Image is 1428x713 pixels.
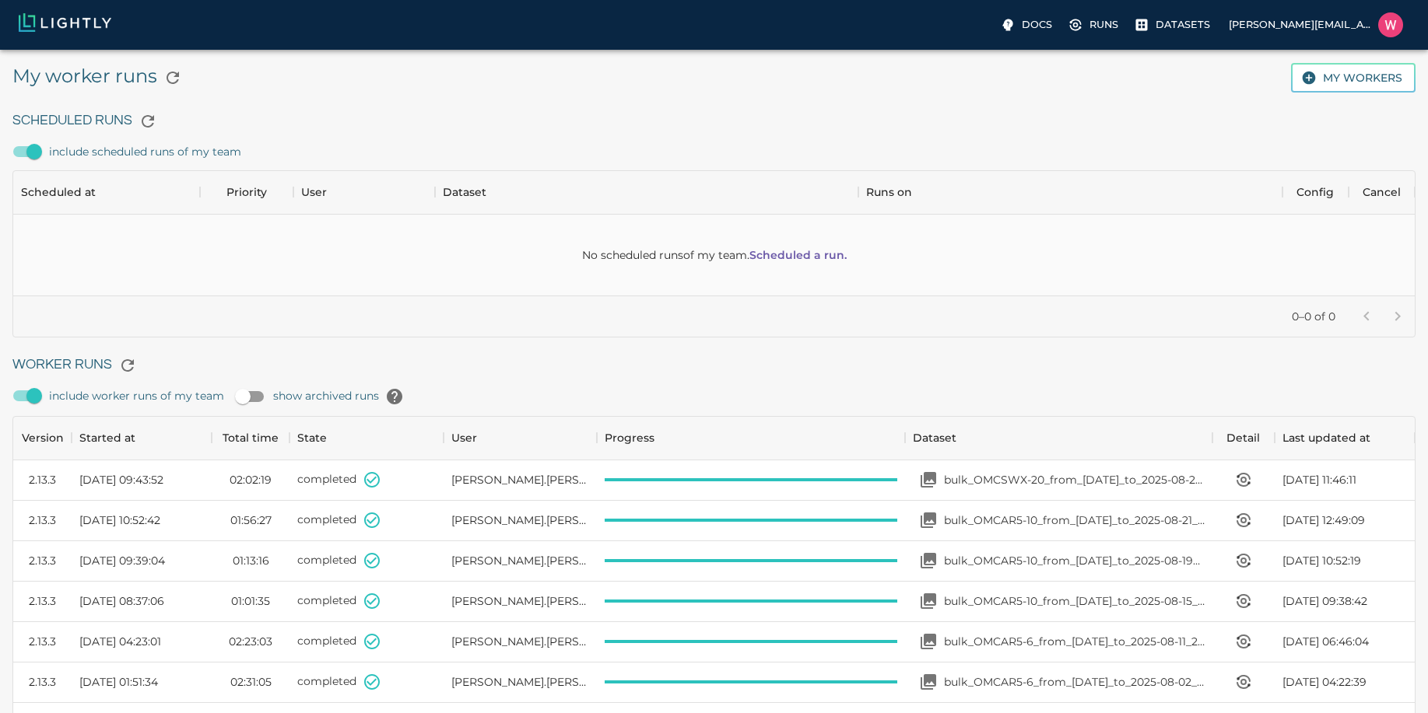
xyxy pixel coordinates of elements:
[1378,12,1403,37] img: William Maio
[944,512,1205,528] p: bulk_OMCAR5-10_from_[DATE]_to_2025-08-21_2025-08-22_15-39-10
[913,666,944,697] button: Open your dataset bulk_OMCAR5-6_from_2025-08-02_to_2025-08-02_2025-08-22_00-20-13
[1282,553,1361,568] span: [DATE] 10:52:19
[356,545,388,576] button: State set to COMPLETED
[29,674,56,690] div: 2.13.3
[905,416,1212,460] div: Dataset
[749,247,847,263] a: Scheduled a run.
[13,416,72,460] div: Version
[944,593,1205,609] p: bulk_OMCAR5-10_from_[DATE]_to_2025-08-15_2025-08-22_15-26-32
[293,170,435,214] div: User
[356,585,388,617] button: State set to COMPLETED
[451,593,590,609] span: William Maio (Bonsairobotics)
[451,674,590,690] span: William Maio (Bonsairobotics)
[1282,472,1356,488] span: [DATE] 11:46:11
[1292,309,1335,324] p: 0–0 of 0
[1363,170,1401,214] div: Cancel
[597,416,904,460] div: Progress
[1282,593,1367,609] span: [DATE] 09:38:42
[29,512,56,528] div: 2.13.3
[79,674,158,690] span: [DATE] 01:51:34
[451,553,590,568] span: William Maio (Bonsairobotics)
[1065,12,1125,37] label: Runs
[451,472,590,488] span: William Maio (Bonsairobotics)
[297,593,356,607] span: completed
[19,13,111,32] img: Lightly
[1131,12,1216,37] label: Datasets
[451,512,590,528] span: William Maio (Bonsairobotics)
[13,170,200,214] div: Scheduled at
[72,416,212,460] div: Started at
[1282,170,1349,214] div: Config
[913,545,944,576] button: Open your dataset bulk_OMCAR5-10_from_2025-08-19_to_2025-08-19_2025-08-22_15-28-23
[913,666,1205,697] a: Open your dataset bulk_OMCAR5-6_from_2025-08-02_to_2025-08-02_2025-08-22_00-20-13bulk_OMCAR5-6_fr...
[1226,416,1260,460] div: Detail
[997,12,1058,37] label: Docs
[12,106,1416,137] h6: Scheduled Runs
[435,170,859,214] div: Dataset
[444,416,598,460] div: User
[1282,674,1367,690] span: [DATE] 04:22:39
[582,215,847,295] div: No scheduled runs of my team .
[605,416,654,460] div: Progress
[356,666,388,697] button: State set to COMPLETED
[1228,505,1259,536] button: View worker run detail
[212,416,289,460] div: Total time
[1282,634,1369,649] span: [DATE] 06:46:04
[297,634,356,648] span: completed
[22,416,64,460] div: Version
[1223,8,1409,42] label: [PERSON_NAME][EMAIL_ADDRESS][PERSON_NAME]William Maio
[913,585,1205,617] a: Open your dataset bulk_OMCAR5-10_from_2025-08-15_to_2025-08-15_2025-08-22_15-26-32bulk_OMCAR5-10_...
[451,634,590,649] span: William Maio (Bonsairobotics)
[230,472,272,488] time: 02:02:19
[226,170,267,214] div: Priority
[223,416,279,460] div: Total time
[944,553,1205,568] p: bulk_OMCAR5-10_from_[DATE]_to_2025-08-19_2025-08-22_15-28-23
[297,674,356,688] span: completed
[229,634,272,649] time: 02:23:03
[913,505,944,536] button: Open your dataset bulk_OMCAR5-10_from_2025-08-20_to_2025-08-21_2025-08-22_15-39-10
[297,553,356,567] span: completed
[1296,170,1334,214] div: Config
[1022,17,1052,32] p: Docs
[944,472,1205,488] p: bulk_OMCSWX-20_from_[DATE]_to_2025-08-20_2025-08-25_16-32-53
[1275,416,1415,460] div: Last updated at
[230,512,272,528] time: 01:56:27
[356,626,388,657] button: State set to COMPLETED
[200,170,293,214] div: Priority
[913,464,944,495] button: Open your dataset bulk_OMCSWX-20_from_2025-08-20_to_2025-08-20_2025-08-25_16-32-53
[79,416,135,460] div: Started at
[289,416,444,460] div: State
[1229,17,1372,32] p: [PERSON_NAME][EMAIL_ADDRESS][PERSON_NAME]
[21,170,96,214] div: Scheduled at
[29,553,56,568] div: 2.13.3
[233,553,269,568] time: 01:13:16
[356,505,388,536] button: State set to COMPLETED
[297,416,327,460] div: State
[913,545,1205,576] a: Open your dataset bulk_OMCAR5-10_from_2025-08-19_to_2025-08-19_2025-08-22_15-28-23bulk_OMCAR5-10_...
[944,634,1205,649] p: bulk_OMCAR5-6_from_[DATE]_to_2025-08-11_2025-08-22_00-19-05
[913,626,944,657] button: Open your dataset bulk_OMCAR5-6_from_2025-08-11_to_2025-08-11_2025-08-22_00-19-05
[79,593,164,609] span: [DATE] 08:37:06
[858,170,1282,214] div: Runs on
[1349,170,1415,214] div: Cancel
[230,674,272,690] time: 02:31:05
[1228,464,1259,495] button: View worker run detail
[356,464,388,495] button: State set to COMPLETED
[866,170,912,214] div: Runs on
[913,626,1205,657] a: Open your dataset bulk_OMCAR5-6_from_2025-08-11_to_2025-08-11_2025-08-22_00-19-05bulk_OMCAR5-6_fr...
[1228,585,1259,617] button: View worker run detail
[79,553,165,568] span: [DATE] 09:39:04
[1156,17,1210,32] p: Datasets
[12,350,1416,381] h6: Worker Runs
[1228,626,1259,657] button: View worker run detail
[443,170,486,214] div: Dataset
[273,381,410,412] span: show archived runs
[301,170,327,214] div: User
[1228,666,1259,697] button: View worker run detail
[231,593,270,609] time: 01:01:35
[451,416,477,460] div: User
[379,381,410,412] button: help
